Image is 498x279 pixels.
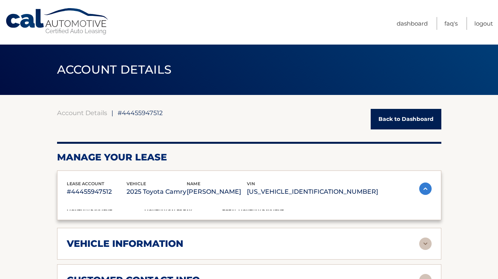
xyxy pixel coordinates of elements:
[5,8,110,35] a: Cal Automotive
[247,181,255,186] span: vin
[371,109,441,129] a: Back to Dashboard
[57,62,172,77] span: ACCOUNT DETAILS
[67,181,104,186] span: lease account
[222,208,284,214] span: Total Monthly Payment
[118,109,163,117] span: #44455947512
[127,181,146,186] span: vehicle
[144,208,192,214] span: Monthly sales Tax
[419,183,432,195] img: accordion-active.svg
[187,181,200,186] span: name
[187,186,247,197] p: [PERSON_NAME]
[247,186,378,197] p: [US_VEHICLE_IDENTIFICATION_NUMBER]
[474,17,493,30] a: Logout
[127,186,187,197] p: 2025 Toyota Camry
[419,238,432,250] img: accordion-rest.svg
[111,109,113,117] span: |
[444,17,458,30] a: FAQ's
[67,186,127,197] p: #44455947512
[397,17,428,30] a: Dashboard
[67,238,183,250] h2: vehicle information
[67,208,112,214] span: Monthly Payment
[57,109,107,117] a: Account Details
[57,152,441,163] h2: Manage Your Lease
